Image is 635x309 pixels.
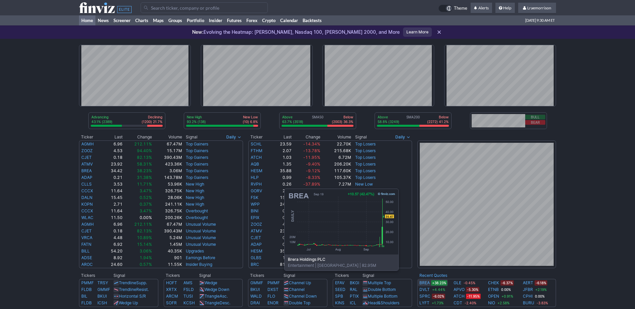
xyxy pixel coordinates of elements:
[140,195,152,200] span: 0.52%
[289,280,311,285] a: Channel Up
[335,280,344,285] a: EFAV
[81,300,92,305] a: FLDB
[142,115,162,119] p: Declining
[140,208,152,213] span: 3.47%
[81,242,91,247] a: FATN
[91,119,112,124] p: 43.1% (2389)
[137,235,152,240] span: 10.89%
[205,280,217,285] a: Wedge
[272,140,292,147] td: 23.59
[285,254,398,271] div: Entertainment | [GEOGRAPHIC_DATA] | 82.95M
[187,119,206,124] p: 93.2% (138)
[103,248,123,254] td: 54.20
[186,195,204,200] a: New High
[81,141,94,146] a: AGMH
[220,294,228,299] span: Asc.
[251,228,262,233] a: ATMV
[192,29,400,35] p: Evolving the Heatmap: [PERSON_NAME], Nasdaq 100, [PERSON_NAME] 2000, and More
[119,280,147,285] a: TrendlineSupp.
[225,134,243,140] button: Signals interval
[251,208,258,213] a: BINI
[427,115,449,119] p: Below
[272,181,292,188] td: 0.26
[355,148,376,153] a: Top Losers
[250,294,262,299] a: WALD
[119,294,146,299] a: Horizontal S/R
[186,208,208,213] a: Overbought
[79,272,113,279] th: Tickers
[251,202,260,207] a: WPP
[166,280,177,285] a: HOFT
[186,134,197,140] span: Signal
[431,280,447,286] span: +38.23%
[186,148,208,153] a: Top Gainers
[91,115,112,119] p: Advancing
[103,181,123,188] td: 3.53
[103,214,123,221] td: 11.50
[226,134,236,140] span: Daily
[251,215,259,220] a: EPIX
[488,300,495,306] a: NIO
[103,221,123,228] td: 6.96
[525,115,545,119] button: Bull
[355,182,373,187] a: New Low
[205,300,230,305] a: TriangleDesc.
[321,147,351,154] td: 215.68K
[140,255,152,260] span: 1.94%
[186,235,216,240] a: Unusual Volume
[523,293,533,300] a: CPHI
[186,162,208,167] a: Top Gainers
[164,272,199,279] th: Tickers
[81,228,92,233] a: CJET
[152,168,182,174] td: 3.06M
[81,148,93,153] a: ZOOZ
[303,182,320,187] span: -37.89%
[199,272,243,279] th: Signal
[251,242,262,247] a: ADAP
[81,182,92,187] a: CLLS
[140,202,152,207] span: 0.37%
[267,294,275,299] a: FLO
[278,15,300,25] a: Calendar
[272,221,292,228] td: 4.53
[300,15,324,25] a: Backtests
[97,294,107,299] a: BKUI
[355,188,373,193] a: New Low
[308,188,320,193] span: 1.85%
[79,15,95,25] a: Home
[332,119,353,124] p: (2003) 36.3%
[272,201,292,208] td: 24.28
[292,134,321,140] th: Change
[152,161,182,168] td: 423.36K
[141,2,268,13] input: Search
[260,15,278,25] a: Crypto
[368,287,396,292] a: Double Bottom
[335,287,345,292] a: SEED
[251,148,262,153] a: FTHM
[151,15,166,25] a: Maps
[103,228,123,234] td: 0.18
[97,287,110,292] a: GMMF
[251,255,261,260] a: GLBS
[81,188,93,193] a: CCCX
[272,188,292,194] td: 2.20
[419,273,447,278] a: Recent Quotes
[251,141,262,146] a: SCHL
[119,280,136,285] span: Trendline
[111,15,133,25] a: Screener
[186,242,216,247] a: Unusual Volume
[250,287,260,292] a: BKUI
[378,119,399,124] p: 58.8% (3249)
[523,286,533,293] a: JFBR
[152,214,182,221] td: 200.26K
[137,168,152,173] span: 38.23%
[97,300,107,305] a: ICSH
[350,294,359,299] a: PTIX
[140,188,152,193] span: 3.47%
[321,188,351,194] td: 46.24K
[187,115,206,119] p: New High
[81,175,92,180] a: ADAP
[186,141,208,146] a: Top Gainers
[186,215,208,220] a: Overbought
[186,155,208,160] a: Top Gainers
